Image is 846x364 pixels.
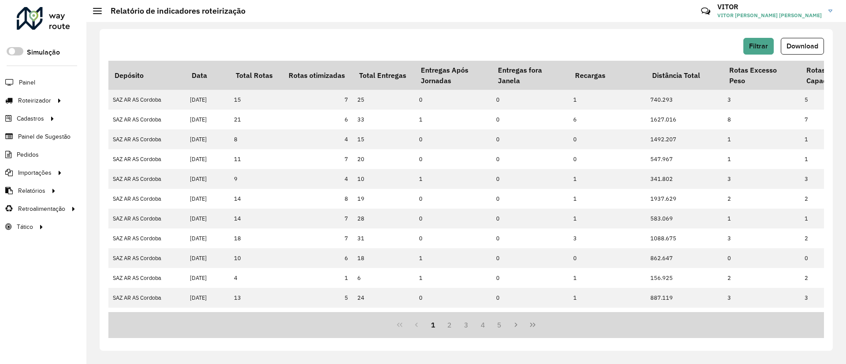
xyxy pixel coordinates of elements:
td: 1 [569,308,646,327]
td: 0 [492,248,569,268]
span: Painel de Sugestão [18,132,70,141]
span: Pedidos [17,150,39,159]
td: 8 [282,189,353,209]
td: 0 [415,308,492,327]
td: 0 [415,129,492,149]
td: SAZ AR AS Cordoba [108,209,186,228]
td: [DATE] [186,149,230,169]
td: 0 [492,129,569,149]
td: 0 [569,129,646,149]
td: 31 [353,228,415,248]
td: [DATE] [186,288,230,308]
td: 15 [353,129,415,149]
td: SAZ AR AS Cordoba [108,129,186,149]
td: 0 [415,228,492,248]
span: Importações [18,168,52,177]
span: Roteirizador [18,96,51,105]
td: 0 [492,189,569,209]
button: Download [781,38,824,55]
td: 0 [492,288,569,308]
th: Entregas fora Janela [492,61,569,90]
span: VITOR [PERSON_NAME] [PERSON_NAME] [717,11,822,19]
td: 0 [723,248,800,268]
td: [DATE] [186,248,230,268]
td: 4 [230,268,282,288]
th: Entregas Após Jornadas [415,61,492,90]
td: 11 [230,149,282,169]
td: 1088.675 [646,228,723,248]
td: [DATE] [186,209,230,228]
td: 1 [569,189,646,209]
td: 8 [230,129,282,149]
th: Distância Total [646,61,723,90]
td: 1 [723,129,800,149]
td: SAZ AR AS Cordoba [108,90,186,110]
td: 20 [353,149,415,169]
td: 887.119 [646,288,723,308]
td: 6 [282,110,353,129]
td: [DATE] [186,110,230,129]
td: SAZ AR AS Cordoba [108,169,186,189]
td: 0 [492,169,569,189]
td: 26 [353,308,415,327]
td: 10 [353,169,415,189]
span: Retroalimentação [18,204,65,213]
label: Simulação [27,47,60,58]
a: Contato Rápido [696,2,715,21]
td: 4 [282,129,353,149]
td: [DATE] [186,90,230,110]
td: SAZ AR AS Cordoba [108,288,186,308]
td: 1 [569,209,646,228]
td: 1937.629 [646,189,723,209]
td: 1 [282,268,353,288]
td: 1 [569,169,646,189]
td: 33 [353,110,415,129]
td: 7 [282,149,353,169]
td: 1 [415,110,492,129]
td: 0 [569,149,646,169]
span: Filtrar [749,42,768,50]
th: Total Rotas [230,61,282,90]
td: 0 [492,90,569,110]
td: 3 [723,90,800,110]
button: 3 [458,316,475,333]
td: 8 [723,110,800,129]
button: 4 [475,316,491,333]
td: 1 [415,248,492,268]
td: 7 [282,90,353,110]
td: 7 [282,209,353,228]
th: Total Entregas [353,61,415,90]
td: SAZ AR AS Cordoba [108,248,186,268]
h2: Relatório de indicadores roteirização [102,6,245,16]
span: Painel [19,78,35,87]
button: 5 [491,316,508,333]
td: 7 [723,308,800,327]
td: 0 [492,110,569,129]
td: 6 [353,268,415,288]
td: 583.069 [646,209,723,228]
td: SAZ AR AS Cordoba [108,228,186,248]
td: 6 [282,248,353,268]
td: 0 [415,149,492,169]
td: 0 [415,90,492,110]
td: 25 [353,90,415,110]
td: 0 [492,308,569,327]
td: 1111.216 [646,308,723,327]
td: 21 [230,110,282,129]
td: SAZ AR AS Cordoba [108,110,186,129]
td: 9 [230,169,282,189]
td: 2 [723,268,800,288]
td: [DATE] [186,129,230,149]
td: [DATE] [186,189,230,209]
td: 0 [492,228,569,248]
td: 0 [415,288,492,308]
td: 3 [723,228,800,248]
td: 1 [723,209,800,228]
td: 0 [492,149,569,169]
span: Cadastros [17,114,44,123]
td: 19 [353,189,415,209]
td: 0 [415,209,492,228]
th: Rotas Excesso Peso [723,61,800,90]
td: [DATE] [186,169,230,189]
td: 1492.207 [646,129,723,149]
